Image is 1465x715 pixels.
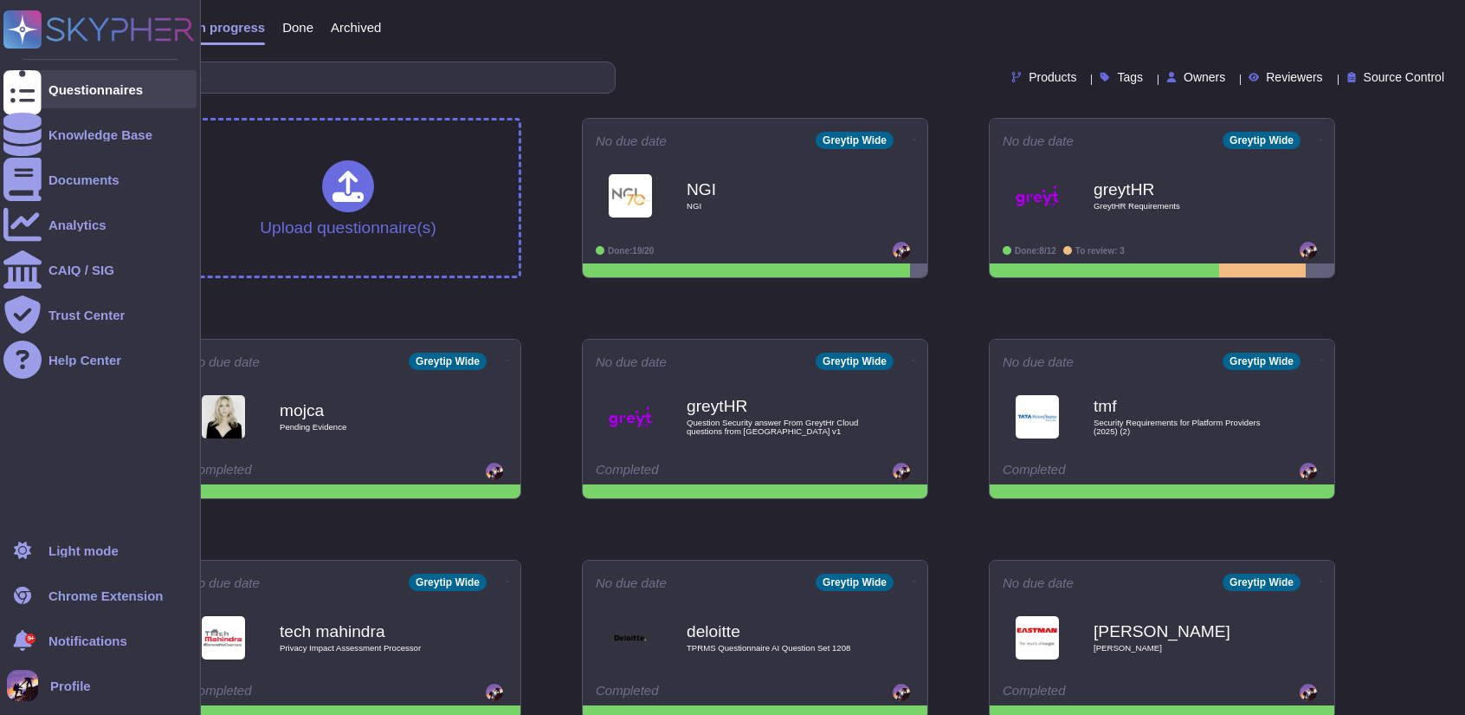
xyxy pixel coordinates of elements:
[1003,463,1215,480] div: Completed
[202,616,245,660] img: Logo
[1094,202,1267,211] span: GreytHR Requirements
[1300,242,1317,259] img: user
[280,623,453,640] b: tech mahindra
[202,395,245,439] img: Logo
[409,574,487,591] div: Greytip Wide
[1094,623,1267,640] b: [PERSON_NAME]
[1300,684,1317,701] img: user
[1094,398,1267,414] b: tmf
[893,242,910,259] img: user
[1223,574,1300,591] div: Greytip Wide
[189,576,260,589] span: No due date
[48,83,143,96] div: Questionnaires
[609,616,652,660] img: Logo
[194,21,265,34] span: In progress
[3,70,197,108] a: Questionnaires
[331,21,381,34] span: Archived
[1003,576,1074,589] span: No due date
[280,402,453,419] b: mojca
[816,353,894,370] div: Greytip Wide
[68,62,615,93] input: Search by keywords
[609,174,652,218] img: Logo
[1094,181,1267,198] b: greytHR
[687,181,860,198] b: NGI
[687,398,860,414] b: greytHR
[1016,174,1059,218] img: Logo
[3,666,50,705] button: user
[48,309,125,322] div: Trust Center
[687,623,860,640] b: deloitte
[687,644,860,653] span: TPRMS Questionnaire AI Question Set 1208
[1003,355,1074,368] span: No due date
[596,684,808,701] div: Completed
[1266,71,1322,83] span: Reviewers
[1223,353,1300,370] div: Greytip Wide
[280,423,453,432] span: Pending Evidence
[25,634,35,644] div: 9+
[1016,616,1059,660] img: Logo
[1223,132,1300,149] div: Greytip Wide
[1094,644,1267,653] span: [PERSON_NAME]
[816,132,894,149] div: Greytip Wide
[3,160,197,198] a: Documents
[3,576,197,614] a: Chrome Extension
[1117,71,1143,83] span: Tags
[1094,419,1267,435] span: Security Requirements for Platform Providers (2025) (2)
[1029,71,1076,83] span: Products
[280,644,453,653] span: Privacy Impact Assessment Processor
[48,634,127,647] span: Notifications
[48,173,119,186] div: Documents
[189,684,401,701] div: Completed
[893,684,910,701] img: user
[687,202,860,211] span: NGI
[596,576,667,589] span: No due date
[260,160,436,236] div: Upload questionnaire(s)
[409,353,487,370] div: Greytip Wide
[3,341,197,379] a: Help Center
[596,134,667,147] span: No due date
[282,21,313,34] span: Done
[3,205,197,244] a: Analytics
[3,115,197,153] a: Knowledge Base
[48,544,119,557] div: Light mode
[687,419,860,435] span: Question Security answer From GreytHr Cloud questions from [GEOGRAPHIC_DATA] v1
[48,263,114,276] div: CAIQ / SIG
[189,355,260,368] span: No due date
[596,355,667,368] span: No due date
[48,354,121,367] div: Help Center
[3,296,197,334] a: Trust Center
[3,250,197,289] a: CAIQ / SIG
[1003,134,1074,147] span: No due date
[609,395,652,439] img: Logo
[1015,246,1056,256] span: Done: 8/12
[1364,71,1444,83] span: Source Control
[1184,71,1225,83] span: Owners
[50,679,91,692] span: Profile
[1016,395,1059,439] img: Logo
[596,463,808,480] div: Completed
[816,574,894,591] div: Greytip Wide
[48,218,106,231] div: Analytics
[1075,246,1125,256] span: To review: 3
[1300,463,1317,480] img: user
[608,246,654,256] span: Done: 19/20
[48,589,164,602] div: Chrome Extension
[893,463,910,480] img: user
[486,463,503,480] img: user
[48,128,152,141] div: Knowledge Base
[1003,684,1215,701] div: Completed
[7,670,38,701] img: user
[486,684,503,701] img: user
[189,463,401,480] div: Completed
